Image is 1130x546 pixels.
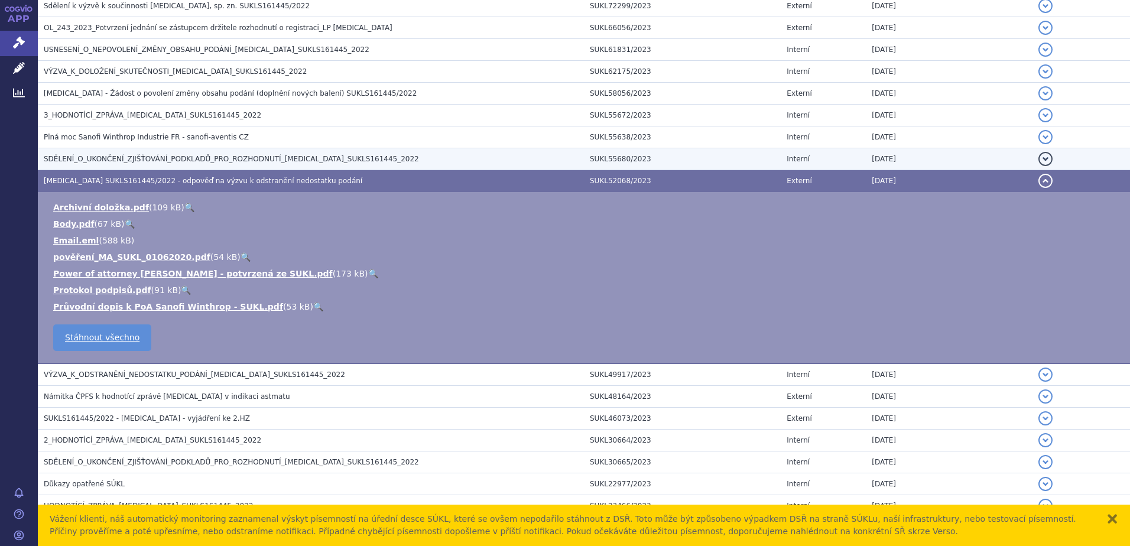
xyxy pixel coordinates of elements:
td: [DATE] [866,148,1032,170]
span: Interní [787,458,810,466]
span: Interní [787,370,810,379]
a: 🔍 [181,285,191,295]
span: 54 kB [213,252,237,262]
td: SUKL52068/2023 [584,170,781,192]
button: zavřít [1106,513,1118,525]
li: ( ) [53,218,1118,230]
td: SUKL55638/2023 [584,126,781,148]
span: Externí [787,392,811,401]
a: 🔍 [184,203,194,212]
li: ( ) [53,268,1118,279]
td: [DATE] [866,83,1032,105]
span: 2_HODNOTÍCÍ_ZPRÁVA_DUPIXENT_SUKLS161445_2022 [44,436,261,444]
span: Externí [787,24,811,32]
td: [DATE] [866,61,1032,83]
span: 67 kB [98,219,121,229]
td: SUKL58056/2023 [584,83,781,105]
button: detail [1038,368,1053,382]
button: detail [1038,43,1053,57]
button: detail [1038,174,1053,188]
td: SUKL48164/2023 [584,386,781,408]
td: [DATE] [866,170,1032,192]
span: Sdělení k výzvě k součinnosti DUPIXENT, sp. zn. SUKLS161445/2022 [44,2,310,10]
span: Interní [787,480,810,488]
button: detail [1038,86,1053,100]
span: 588 kB [102,236,131,245]
td: SUKL46073/2023 [584,408,781,430]
a: Stáhnout všechno [53,324,151,351]
a: Archivní doložka.pdf [53,203,149,212]
span: Interní [787,436,810,444]
button: detail [1038,389,1053,404]
button: detail [1038,130,1053,144]
button: detail [1038,152,1053,166]
td: SUKL66056/2023 [584,17,781,39]
span: Interní [787,45,810,54]
button: detail [1038,477,1053,491]
td: SUKL62175/2023 [584,61,781,83]
td: SUKL23466/2023 [584,495,781,517]
a: 🔍 [241,252,251,262]
td: SUKL61831/2023 [584,39,781,61]
button: detail [1038,108,1053,122]
a: Email.eml [53,236,99,245]
span: SDĚLENÍ_O_UKONČENÍ_ZJIŠŤOVÁNÍ_PODKLADŮ_PRO_ROZHODNUTÍ_DUPIXENT_SUKLS161445_2022 [44,458,419,466]
td: [DATE] [866,126,1032,148]
span: 3_HODNOTÍCÍ_ZPRÁVA_DUPIXENT_SUKLS161445_2022 [44,111,261,119]
span: Interní [787,67,810,76]
span: SUKLS161445/2022 - DUPIXENT - vyjádření ke 2.HZ [44,414,250,422]
a: Průvodní dopis k PoA Sanofi Winthrop - SUKL.pdf [53,302,283,311]
span: VÝZVA_K_DOLOŽENÍ_SKUTEČNOSTI_DUPIXENT_SUKLS161445_2022 [44,67,307,76]
td: SUKL30664/2023 [584,430,781,451]
span: Interní [787,111,810,119]
li: ( ) [53,284,1118,296]
span: Interní [787,133,810,141]
td: [DATE] [866,495,1032,517]
span: USNESENÍ_O_NEPOVOLENÍ_ZMĚNY_OBSAHU_PODÁNÍ_DUPIXENT_SUKLS161445_2022 [44,45,369,54]
div: Vážení klienti, náš automatický monitoring zaznamenal výskyt písemností na úřední desce SÚKL, kte... [50,513,1095,538]
span: Externí [787,177,811,185]
span: DUPIXENT - Žádost o povolení změny obsahu podání (doplnění nových balení) SUKLS161445/2022 [44,89,417,97]
td: SUKL49917/2023 [584,363,781,386]
td: [DATE] [866,451,1032,473]
button: detail [1038,499,1053,513]
span: Interní [787,502,810,510]
span: 91 kB [154,285,178,295]
a: Protokol podpisů.pdf [53,285,151,295]
button: detail [1038,455,1053,469]
td: SUKL22977/2023 [584,473,781,495]
td: [DATE] [866,17,1032,39]
span: 53 kB [286,302,310,311]
span: OL_243_2023_Potvrzení jednání se zástupcem držitele rozhodnutí o registraci_LP DUPIXENT [44,24,392,32]
span: Externí [787,414,811,422]
li: ( ) [53,251,1118,263]
td: [DATE] [866,408,1032,430]
li: ( ) [53,301,1118,313]
span: Externí [787,89,811,97]
span: Plná moc Sanofi Winthrop Industrie FR - sanofi-aventis CZ [44,133,249,141]
td: [DATE] [866,473,1032,495]
td: [DATE] [866,39,1032,61]
span: 109 kB [152,203,181,212]
td: SUKL55672/2023 [584,105,781,126]
td: [DATE] [866,386,1032,408]
button: detail [1038,433,1053,447]
td: SUKL55680/2023 [584,148,781,170]
span: 173 kB [336,269,365,278]
a: 🔍 [368,269,378,278]
span: VÝZVA_K_ODSTRANĚNÍ_NEDOSTATKU_PODÁNÍ_DUPIXENT_SUKLS161445_2022 [44,370,345,379]
td: [DATE] [866,105,1032,126]
li: ( ) [53,235,1118,246]
span: Interní [787,155,810,163]
button: detail [1038,64,1053,79]
a: Power of attorney [PERSON_NAME] - potvrzená ze SUKL.pdf [53,269,333,278]
span: Důkazy opatřené SÚKL [44,480,125,488]
a: 🔍 [313,302,323,311]
button: detail [1038,21,1053,35]
span: Námitka ČPFS k hodnotící zprávě dupilumab v indikaci astmatu [44,392,290,401]
span: SDĚLENÍ_O_UKONČENÍ_ZJIŠŤOVÁNÍ_PODKLADŮ_PRO_ROZHODNUTÍ_DUPIXENT_SUKLS161445_2022 [44,155,419,163]
li: ( ) [53,201,1118,213]
a: 🔍 [125,219,135,229]
span: DUPIXENT SUKLS161445/2022 - odpověď na výzvu k odstranění nedostatku podání [44,177,362,185]
span: Externí [787,2,811,10]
